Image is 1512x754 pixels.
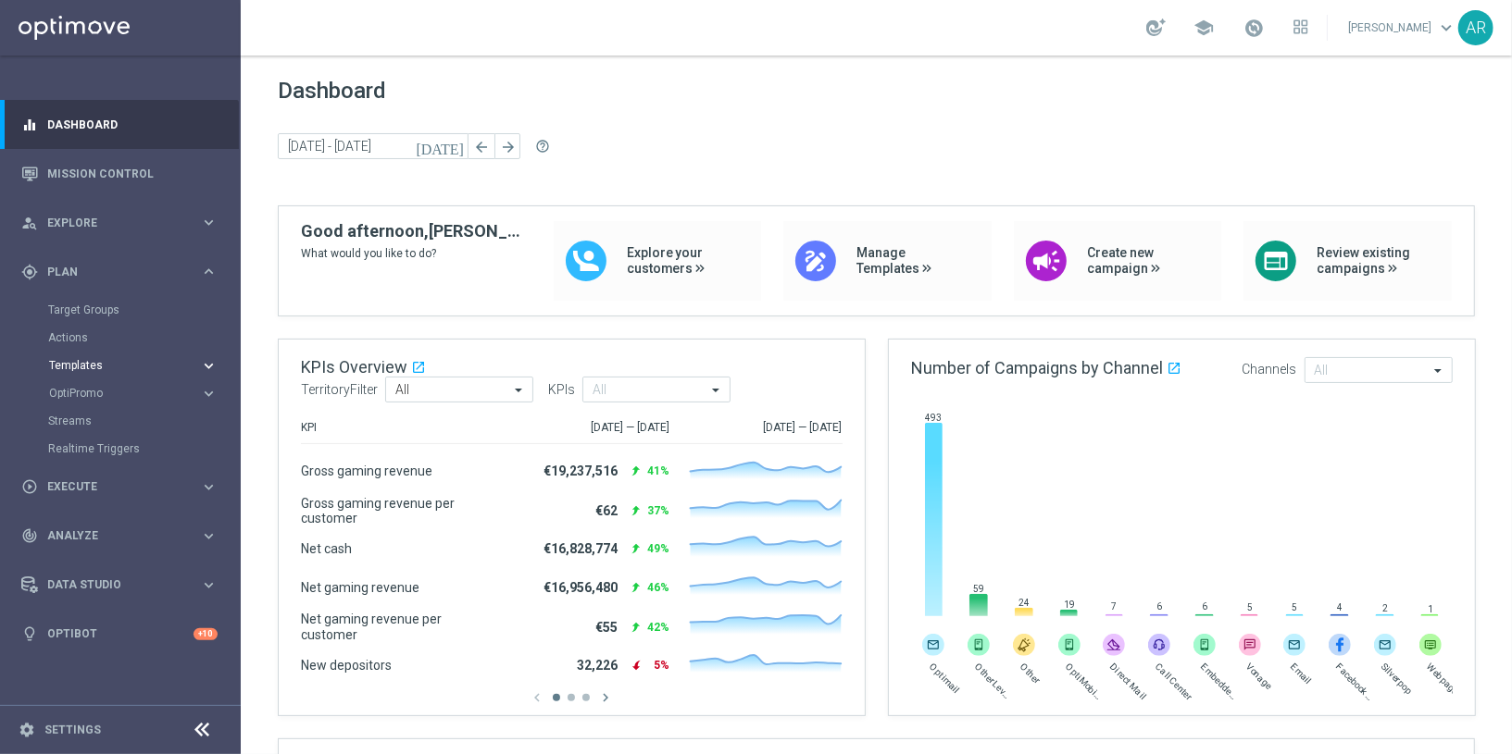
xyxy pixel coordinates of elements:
[20,216,219,230] button: person_search Explore keyboard_arrow_right
[1436,18,1456,38] span: keyboard_arrow_down
[200,478,218,496] i: keyboard_arrow_right
[21,215,38,231] i: person_search
[200,357,218,375] i: keyboard_arrow_right
[194,628,218,640] div: +10
[21,527,200,544] div: Analyze
[47,217,200,229] span: Explore
[1458,10,1493,45] div: AR
[200,263,218,280] i: keyboard_arrow_right
[21,215,200,231] div: Explore
[200,576,218,594] i: keyboard_arrow_right
[20,626,219,641] button: lightbulb Optibot +10
[48,352,239,379] div: Templates
[21,149,218,198] div: Mission Control
[48,441,193,456] a: Realtime Triggers
[47,100,218,149] a: Dashboard
[48,296,239,324] div: Target Groups
[200,214,218,231] i: keyboard_arrow_right
[48,358,219,373] button: Templates keyboard_arrow_right
[49,360,181,371] span: Templates
[48,407,239,435] div: Streams
[20,265,219,279] button: gps_fixed Plan keyboard_arrow_right
[21,527,38,544] i: track_changes
[21,100,218,149] div: Dashboard
[47,579,200,590] span: Data Studio
[20,167,219,181] button: Mission Control
[20,577,219,592] button: Data Studio keyboard_arrow_right
[20,479,219,494] button: play_circle_outline Execute keyboard_arrow_right
[49,360,200,371] div: Templates
[20,528,219,543] button: track_changes Analyze keyboard_arrow_right
[48,330,193,345] a: Actions
[48,386,219,401] button: OptiPromo keyboard_arrow_right
[48,324,239,352] div: Actions
[47,610,194,659] a: Optibot
[44,724,101,735] a: Settings
[47,149,218,198] a: Mission Control
[47,530,200,541] span: Analyze
[47,266,200,278] span: Plan
[21,625,38,642] i: lightbulb
[48,435,239,463] div: Realtime Triggers
[49,388,200,399] div: OptiPromo
[21,478,38,495] i: play_circle_outline
[47,481,200,492] span: Execute
[21,117,38,133] i: equalizer
[48,414,193,428] a: Streams
[21,576,200,593] div: Data Studio
[48,379,239,407] div: OptiPromo
[200,527,218,545] i: keyboard_arrow_right
[49,388,181,399] span: OptiPromo
[48,303,193,317] a: Target Groups
[21,478,200,495] div: Execute
[19,722,35,738] i: settings
[21,264,38,280] i: gps_fixed
[1346,14,1458,42] a: [PERSON_NAME]keyboard_arrow_down
[21,610,218,659] div: Optibot
[1193,18,1214,38] span: school
[21,264,200,280] div: Plan
[20,117,219,132] button: equalizer Dashboard
[200,385,218,402] i: keyboard_arrow_right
